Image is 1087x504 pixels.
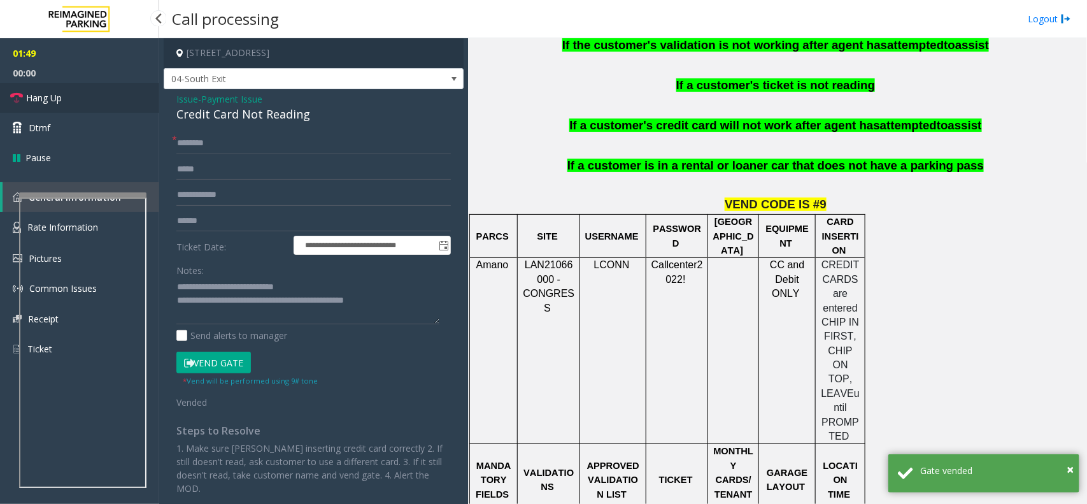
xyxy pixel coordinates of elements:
[183,376,318,385] small: Vend will be performed using 9# tone
[766,224,809,248] span: EQUIPMENT
[476,259,509,270] span: Amano
[13,315,22,323] img: 'icon'
[955,38,989,52] span: assist
[176,329,287,342] label: Send alerts to manager
[651,259,703,284] span: Callcenter2022!
[822,217,859,256] span: CARD INSERTION
[523,468,574,492] span: VALIDATIONS
[25,151,51,164] span: Pause
[948,119,982,132] span: assist
[173,236,290,255] label: Ticket Date:
[821,259,860,399] span: CREDIT CARDS are entered CHIP IN FIRST, CHIP ON TOP, LEAVE
[13,343,21,355] img: 'icon'
[920,464,1070,477] div: Gate vended
[880,119,937,132] span: attempted
[1067,460,1074,479] button: Close
[176,425,451,437] h4: Steps to Resolve
[585,231,639,241] span: USERNAME
[944,38,956,52] span: to
[767,468,807,492] span: GARAGE LAYOUT
[562,38,887,52] span: If the customer's validation is not working after agent has
[823,461,858,500] span: LOCATION TIME
[201,92,262,106] span: Payment Issue
[26,91,62,104] span: Hang Up
[659,475,693,485] span: TICKET
[770,259,804,299] span: CC and Debit ONLY
[166,3,285,34] h3: Call processing
[569,119,880,132] span: If a customer's credit card will not work after agent has
[1028,12,1071,25] a: Logout
[164,69,403,89] span: 04-South Exit
[29,121,50,134] span: Dtmf
[29,191,121,203] span: General Information
[13,254,22,263] img: 'icon'
[13,284,23,294] img: 'icon'
[176,396,207,408] span: Vended
[476,461,511,500] span: MANDATORY FIELDS
[176,442,451,495] p: 1. Make sure [PERSON_NAME] inserting credit card correctly 2. If still doesn't read, ask customer...
[436,236,450,254] span: Toggle popup
[523,259,574,313] span: LAN21066000 - CONGRESS
[653,224,701,248] span: PASSWORD
[176,259,204,277] label: Notes:
[1067,461,1074,478] span: ×
[594,259,630,270] span: LCONN
[587,461,639,500] span: APPROVED VALIDATION LIST
[537,231,558,241] span: SITE
[176,106,451,123] div: Credit Card Not Reading
[725,198,827,211] span: VEND CODE IS #9
[713,217,754,256] span: [GEOGRAPHIC_DATA]
[13,192,22,202] img: 'icon'
[937,119,948,132] span: to
[164,38,464,68] h4: [STREET_ADDRESS]
[176,352,251,373] button: Vend Gate
[1061,12,1071,25] img: logout
[567,159,984,172] span: If a customer is in a rental or loaner car that does not have a parking pass
[3,182,159,212] a: General Information
[476,231,509,241] span: PARCS
[198,93,262,105] span: -
[887,38,944,52] span: attempted
[13,222,21,233] img: 'icon'
[676,78,875,92] span: If a customer's ticket is not reading
[176,92,198,106] span: Issue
